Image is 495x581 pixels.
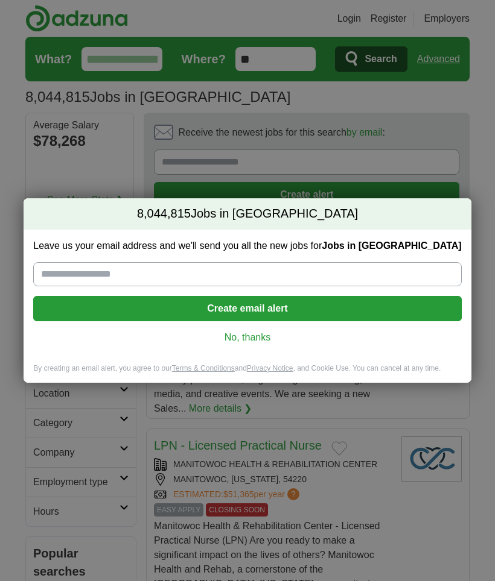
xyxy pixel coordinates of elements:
[247,364,293,372] a: Privacy Notice
[24,363,471,383] div: By creating an email alert, you agree to our and , and Cookie Use. You can cancel at any time.
[322,240,461,251] strong: Jobs in [GEOGRAPHIC_DATA]
[33,296,461,321] button: Create email alert
[33,239,461,253] label: Leave us your email address and we'll send you all the new jobs for
[43,331,452,344] a: No, thanks
[172,364,235,372] a: Terms & Conditions
[24,198,471,230] h2: Jobs in [GEOGRAPHIC_DATA]
[137,206,191,222] span: 8,044,815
